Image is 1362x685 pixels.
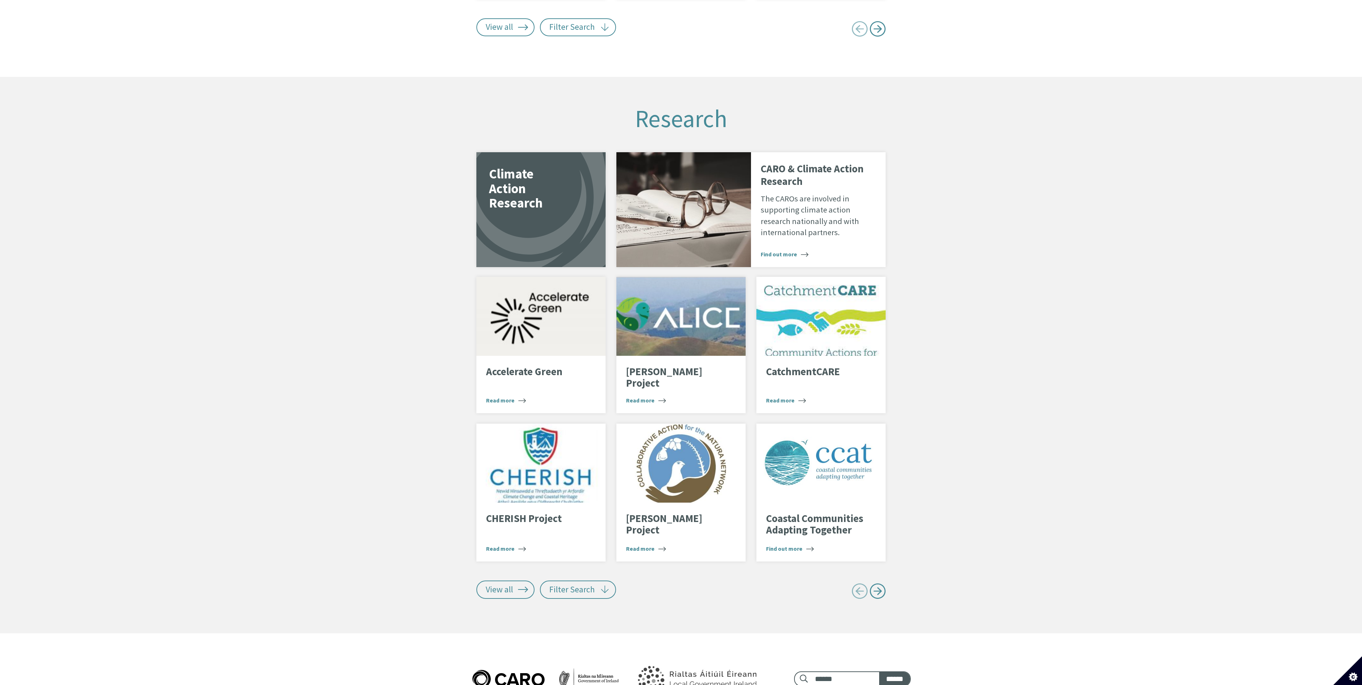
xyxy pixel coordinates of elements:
[766,513,865,536] p: Coastal Communities Adapting Together
[486,544,526,553] span: Read more
[766,396,806,405] span: Read more
[476,424,606,561] a: CHERISH Project Read more
[486,513,585,525] p: CHERISH Project
[540,18,616,36] button: Filter Search
[476,152,606,267] a: Climate Action Research
[766,366,865,378] p: CatchmentCARE
[626,544,666,553] span: Read more
[476,18,535,36] a: View all
[1333,656,1362,685] button: Set cookie preferences
[540,581,616,598] button: Filter Search
[489,167,567,210] p: Climate Action Research
[616,152,886,267] a: CARO & Climate Action Research The CAROs are involved in supporting climate action research natio...
[761,250,808,258] span: Find out more
[616,424,746,561] a: [PERSON_NAME] Project Read more
[852,581,868,605] a: Previous page
[486,366,585,378] p: Accelerate Green
[476,277,606,413] a: Accelerate Green Read more
[471,106,891,132] h2: Research
[869,581,886,605] a: Next page
[756,277,886,413] a: CatchmentCARE Read more
[476,581,535,598] a: View all
[616,277,746,413] a: [PERSON_NAME] Project Read more
[626,396,666,405] span: Read more
[626,366,725,389] p: [PERSON_NAME] Project
[761,163,864,187] p: CARO & Climate Action Research
[869,18,886,42] a: Next page
[626,513,725,536] p: [PERSON_NAME] Project
[766,544,814,553] span: Find out more
[852,18,868,42] a: Previous page
[756,424,886,561] a: Coastal Communities Adapting Together Find out more
[486,396,526,405] span: Read more
[761,193,876,238] p: The CAROs are involved in supporting climate action research nationally and with international pa...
